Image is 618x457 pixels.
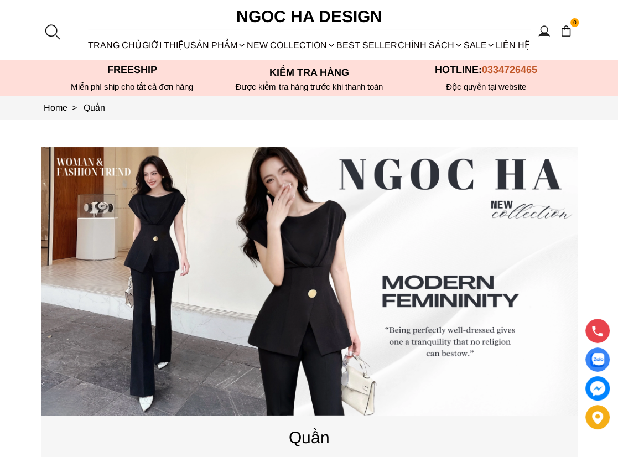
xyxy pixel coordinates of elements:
[88,30,142,60] a: TRANG CHỦ
[398,82,575,92] h6: Độc quyền tại website
[44,64,221,76] p: Freeship
[269,67,349,78] font: Kiểm tra hàng
[482,64,537,75] span: 0334726465
[190,30,247,60] div: SẢN PHẨM
[590,353,604,367] img: Display image
[560,25,572,37] img: img-CART-ICON-ksit0nf1
[585,376,610,401] a: messenger
[221,82,398,92] p: Được kiểm tra hàng trước khi thanh toán
[67,103,81,112] span: >
[247,30,336,60] a: NEW COLLECTION
[398,64,575,76] p: Hotline:
[44,82,221,92] div: Miễn phí ship cho tất cả đơn hàng
[44,103,84,112] a: Link to Home
[585,347,610,372] a: Display image
[336,30,398,60] a: BEST SELLER
[496,30,531,60] a: LIÊN HỆ
[570,18,579,27] span: 0
[199,3,420,30] a: Ngoc Ha Design
[84,103,105,112] a: Link to Quần
[41,424,578,450] p: Quần
[142,30,190,60] a: GIỚI THIỆU
[463,30,496,60] a: SALE
[397,30,463,60] div: Chính sách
